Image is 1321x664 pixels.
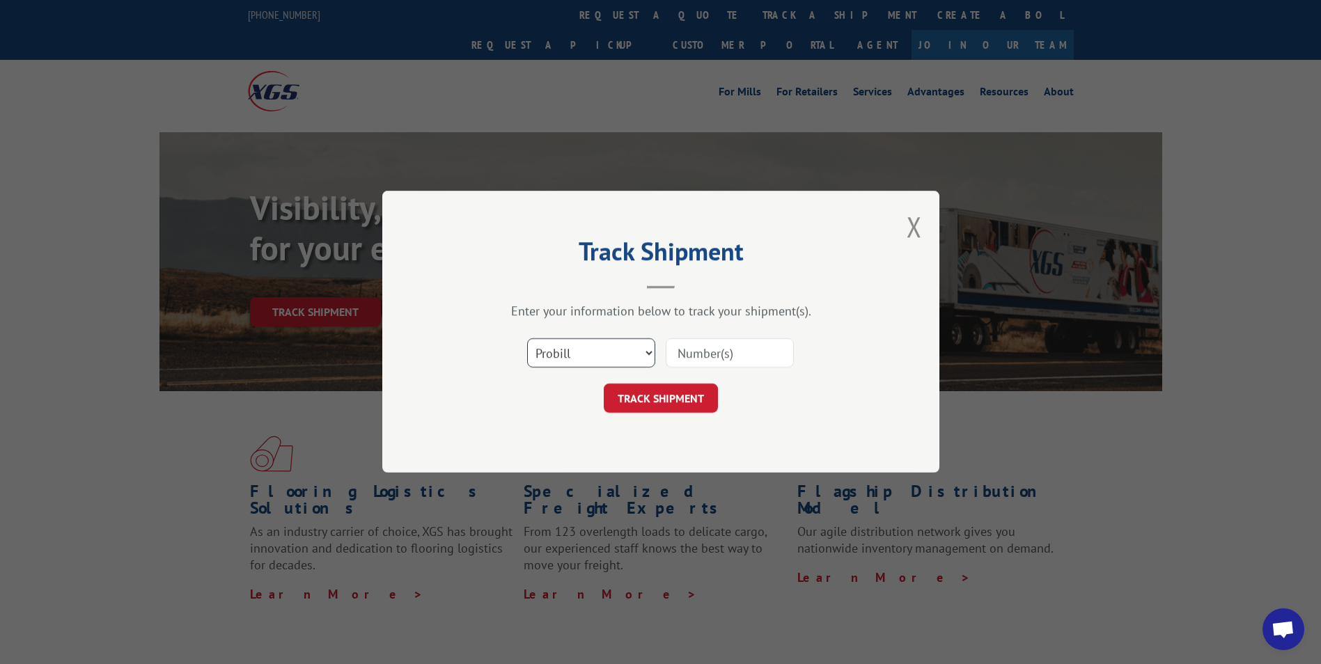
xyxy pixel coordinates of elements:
[452,242,870,268] h2: Track Shipment
[452,303,870,319] div: Enter your information below to track your shipment(s).
[666,339,794,368] input: Number(s)
[907,208,922,245] button: Close modal
[604,384,718,413] button: TRACK SHIPMENT
[1263,608,1304,650] div: Open chat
